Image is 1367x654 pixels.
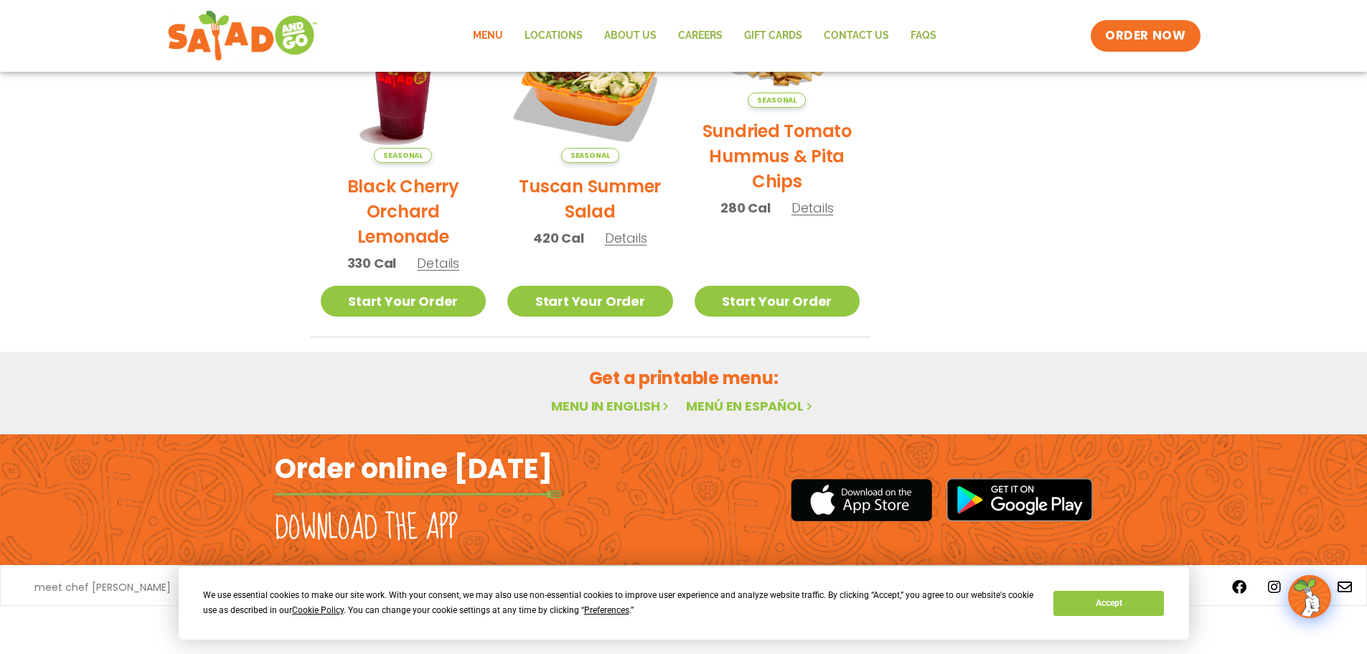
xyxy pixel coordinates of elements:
[667,19,733,52] a: Careers
[561,148,619,163] span: Seasonal
[321,174,487,249] h2: Black Cherry Orchard Lemonade
[1091,20,1200,52] a: ORDER NOW
[720,198,771,218] span: 280 Cal
[900,19,947,52] a: FAQs
[695,118,860,194] h2: Sundried Tomato Hummus & Pita Chips
[292,605,344,615] span: Cookie Policy
[584,605,629,615] span: Preferences
[347,253,397,273] span: 330 Cal
[695,286,860,317] a: Start Your Order
[686,397,815,415] a: Menú en español
[167,7,319,65] img: new-SAG-logo-768×292
[374,148,432,163] span: Seasonal
[203,588,1036,618] div: We use essential cookies to make our site work. With your consent, we may also use non-essential ...
[533,228,584,248] span: 420 Cal
[417,254,459,272] span: Details
[310,365,1058,391] h2: Get a printable menu:
[514,19,593,52] a: Locations
[179,566,1189,640] div: Cookie Consent Prompt
[791,477,932,523] img: appstore
[1105,27,1185,45] span: ORDER NOW
[593,19,667,52] a: About Us
[748,93,806,108] span: Seasonal
[275,508,458,548] h2: Download the app
[462,19,947,52] nav: Menu
[733,19,813,52] a: GIFT CARDS
[791,199,834,217] span: Details
[275,490,562,498] img: fork
[321,286,487,317] a: Start Your Order
[551,397,672,415] a: Menu in English
[605,229,647,247] span: Details
[34,582,171,592] a: meet chef [PERSON_NAME]
[462,19,514,52] a: Menu
[813,19,900,52] a: Contact Us
[275,451,553,486] h2: Order online [DATE]
[507,174,673,224] h2: Tuscan Summer Salad
[507,286,673,317] a: Start Your Order
[1290,576,1330,617] img: wpChatIcon
[1053,591,1164,616] button: Accept
[946,478,1093,521] img: google_play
